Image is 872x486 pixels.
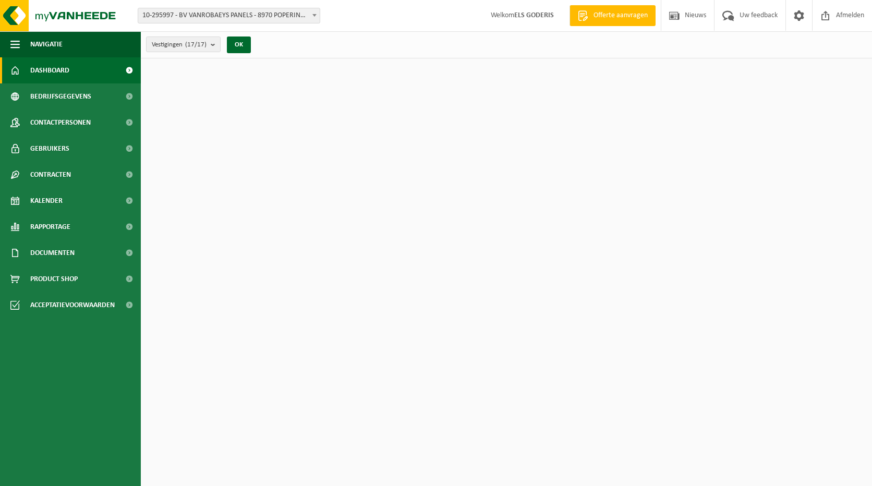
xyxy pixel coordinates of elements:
span: Documenten [30,240,75,266]
span: Product Shop [30,266,78,292]
button: Vestigingen(17/17) [146,37,221,52]
button: OK [227,37,251,53]
span: Offerte aanvragen [591,10,650,21]
span: Gebruikers [30,136,69,162]
span: Dashboard [30,57,69,83]
span: Rapportage [30,214,70,240]
span: Bedrijfsgegevens [30,83,91,110]
span: Navigatie [30,31,63,57]
strong: ELS GODERIS [514,11,554,19]
span: Kalender [30,188,63,214]
span: Vestigingen [152,37,207,53]
span: 10-295997 - BV VANROBAEYS PANELS - 8970 POPERINGE, BENELUXLAAN 12 [138,8,320,23]
a: Offerte aanvragen [570,5,656,26]
span: Contactpersonen [30,110,91,136]
count: (17/17) [185,41,207,48]
span: Contracten [30,162,71,188]
span: Acceptatievoorwaarden [30,292,115,318]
